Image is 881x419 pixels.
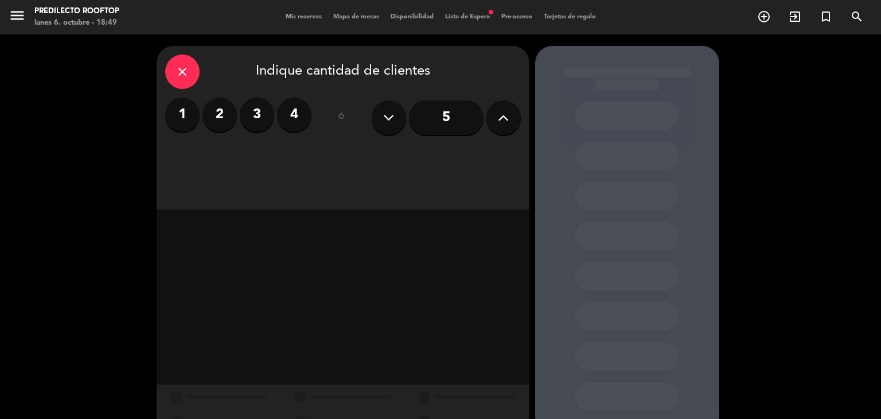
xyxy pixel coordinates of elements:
i: exit_to_app [788,10,802,24]
label: 2 [202,98,237,132]
div: Predilecto Rooftop [34,6,119,17]
button: menu [9,7,26,28]
i: search [850,10,864,24]
span: Disponibilidad [385,14,439,20]
span: Tarjetas de regalo [538,14,602,20]
div: ó [323,98,360,138]
label: 3 [240,98,274,132]
span: fiber_manual_record [488,9,494,15]
span: Lista de Espera [439,14,496,20]
i: turned_in_not [819,10,833,24]
label: 1 [165,98,200,132]
span: Pre-acceso [496,14,538,20]
i: menu [9,7,26,24]
div: lunes 6. octubre - 18:49 [34,17,119,29]
span: Mapa de mesas [328,14,385,20]
i: close [176,65,189,79]
label: 4 [277,98,311,132]
div: Indique cantidad de clientes [165,55,521,89]
i: add_circle_outline [757,10,771,24]
span: Mis reservas [280,14,328,20]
